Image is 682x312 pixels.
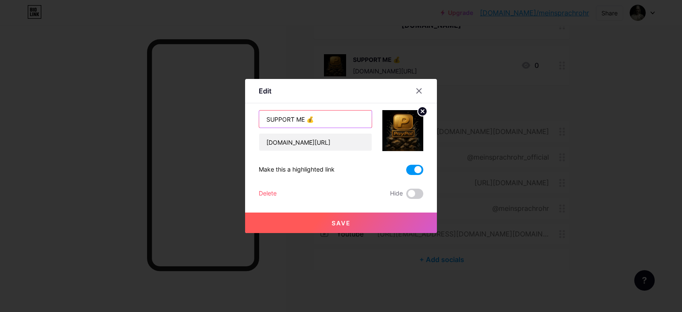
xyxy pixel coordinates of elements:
span: Hide [390,189,403,199]
div: Delete [259,189,277,199]
div: Make this a highlighted link [259,165,335,175]
button: Save [245,213,437,233]
span: Save [332,219,351,227]
input: URL [259,134,372,151]
input: Title [259,111,372,128]
img: link_thumbnail [382,110,423,151]
div: Edit [259,86,272,96]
